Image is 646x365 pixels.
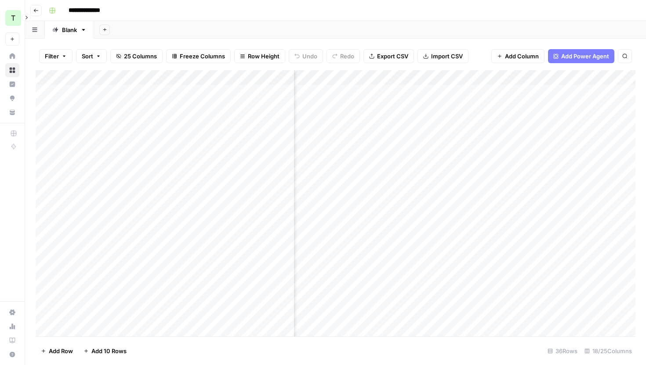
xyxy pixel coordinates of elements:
button: Redo [327,49,360,63]
span: Import CSV [431,52,463,61]
a: Insights [5,77,19,91]
span: Add Column [505,52,539,61]
button: Export CSV [363,49,414,63]
span: Freeze Columns [180,52,225,61]
a: Browse [5,63,19,77]
span: Add Power Agent [561,52,609,61]
button: Help + Support [5,347,19,361]
button: Freeze Columns [166,49,231,63]
button: Row Height [234,49,285,63]
button: 25 Columns [110,49,163,63]
span: T [11,13,15,23]
button: Add Row [36,344,78,358]
a: Your Data [5,105,19,119]
span: Row Height [248,52,279,61]
span: Export CSV [377,52,408,61]
button: Add 10 Rows [78,344,132,358]
button: Add Power Agent [548,49,614,63]
a: Learning Hub [5,333,19,347]
button: Workspace: Teamed [5,7,19,29]
span: Filter [45,52,59,61]
div: Blank [62,25,77,34]
div: 18/25 Columns [581,344,635,358]
span: Add Row [49,347,73,355]
a: Usage [5,319,19,333]
button: Import CSV [417,49,468,63]
a: Opportunities [5,91,19,105]
span: Undo [302,52,317,61]
span: 25 Columns [124,52,157,61]
a: Blank [45,21,94,39]
span: Sort [82,52,93,61]
span: Add 10 Rows [91,347,127,355]
div: 36 Rows [544,344,581,358]
button: Sort [76,49,107,63]
button: Undo [289,49,323,63]
a: Home [5,49,19,63]
button: Add Column [491,49,544,63]
button: Filter [39,49,73,63]
span: Redo [340,52,354,61]
a: Settings [5,305,19,319]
